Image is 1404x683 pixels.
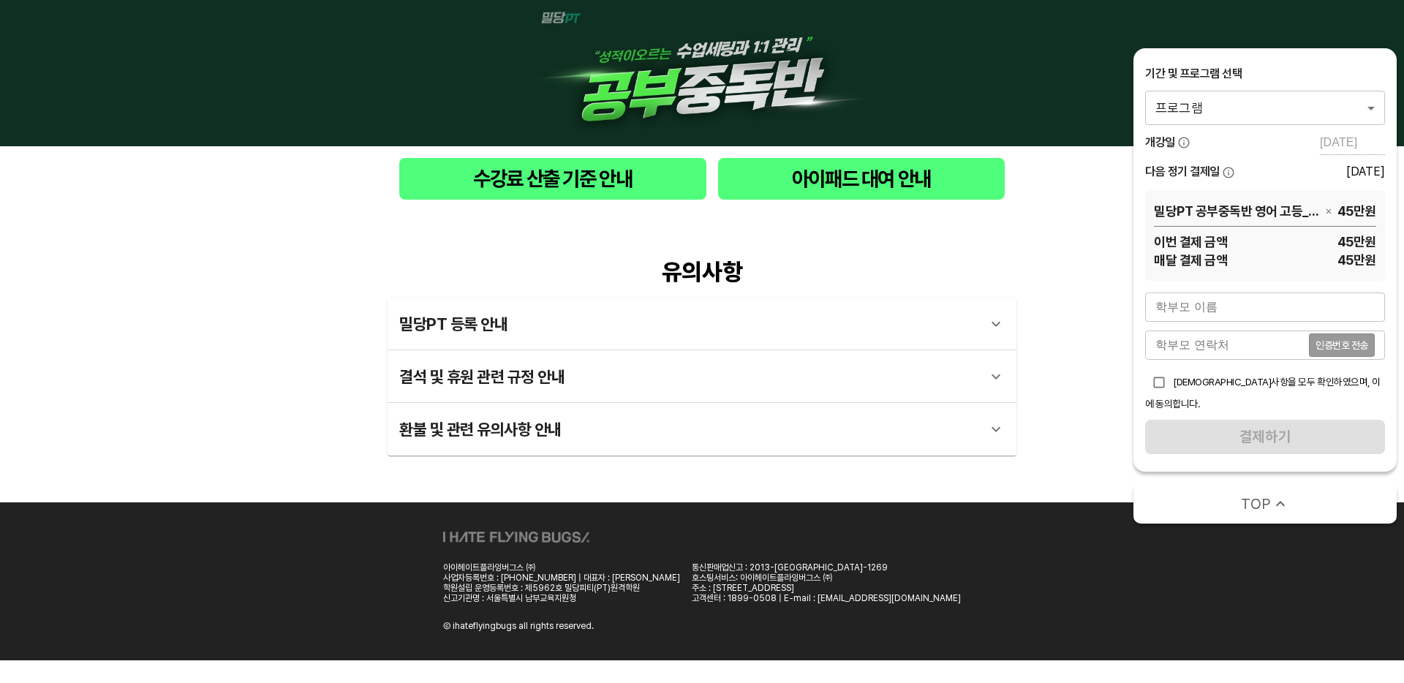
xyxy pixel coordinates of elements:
div: 신고기관명 : 서울특별시 남부교육지원청 [443,593,680,603]
div: Ⓒ ihateflyingbugs all rights reserved. [443,621,594,631]
button: 아이패드 대여 안내 [718,158,1005,200]
div: 결석 및 휴원 관련 규정 안내 [388,350,1016,403]
input: 학부모 이름을 입력해주세요 [1145,293,1385,322]
div: 호스팅서비스: 아이헤이트플라잉버그스 ㈜ [692,573,961,583]
img: 1 [526,12,877,135]
span: 다음 정기 결제일 [1145,164,1220,180]
div: 프로그램 [1145,91,1385,124]
span: 45만 원 [1227,251,1376,269]
div: 결석 및 휴원 관련 규정 안내 [399,359,978,394]
span: TOP [1241,494,1271,514]
div: 통신판매업신고 : 2013-[GEOGRAPHIC_DATA]-1269 [692,562,961,573]
span: 매달 결제 금액 [1154,251,1227,269]
span: 45만 원 [1227,233,1376,251]
input: 학부모 연락처를 입력해주세요 [1145,331,1309,360]
button: TOP [1133,483,1397,524]
div: 밀당PT 등록 안내 [399,306,978,341]
span: 이번 결제 금액 [1154,233,1227,251]
img: ihateflyingbugs [443,532,589,543]
button: 수강료 산출 기준 안내 [399,158,706,200]
div: 환불 및 관련 유의사항 안내 [399,412,978,447]
div: [DATE] [1346,165,1385,178]
span: 아이패드 대여 안내 [730,164,993,194]
span: 45만 원 [1337,202,1376,220]
div: 환불 및 관련 유의사항 안내 [388,403,1016,456]
div: 주소 : [STREET_ADDRESS] [692,583,961,593]
div: 밀당PT 등록 안내 [388,298,1016,350]
div: 고객센터 : 1899-0508 | E-mail : [EMAIL_ADDRESS][DOMAIN_NAME] [692,593,961,603]
span: [DEMOGRAPHIC_DATA]사항을 모두 확인하였으며, 이에 동의합니다. [1145,376,1381,410]
span: 밀당PT 공부중독반 영어 고등_9시간 [1154,202,1320,220]
div: 사업자등록번호 : [PHONE_NUMBER] | 대표자 : [PERSON_NAME] [443,573,680,583]
span: 개강일 [1145,135,1175,151]
div: 아이헤이트플라잉버그스 ㈜ [443,562,680,573]
div: 기간 및 프로그램 선택 [1145,66,1385,82]
div: 유의사항 [388,258,1016,286]
span: 수강료 산출 기준 안내 [411,164,695,194]
div: 학원설립 운영등록번호 : 제5962호 밀당피티(PT)원격학원 [443,583,680,593]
